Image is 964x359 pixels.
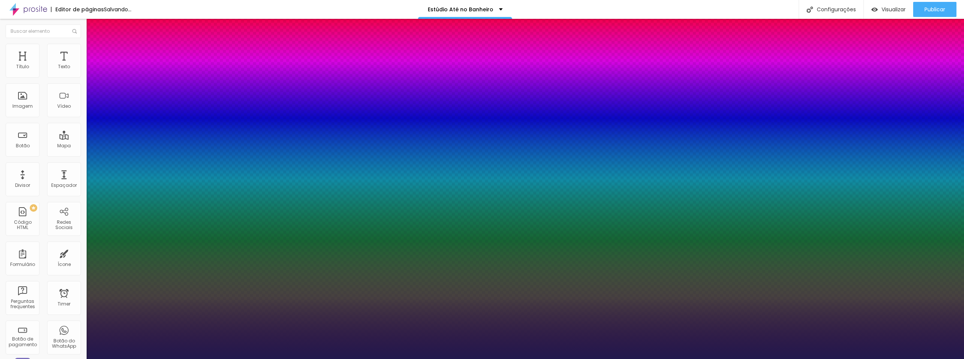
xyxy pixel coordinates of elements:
div: Imagem [12,104,33,109]
p: Estúdio Até no Banheiro [428,7,493,12]
img: Icone [72,29,77,34]
img: view-1.svg [871,6,878,13]
div: Código HTML [8,220,37,231]
input: Buscar elemento [6,24,81,38]
div: Editor de páginas [51,7,104,12]
div: Divisor [15,183,30,188]
div: Redes Sociais [49,220,79,231]
button: Visualizar [864,2,913,17]
span: Visualizar [882,6,906,12]
div: Botão de pagamento [8,336,37,347]
div: Perguntas frequentes [8,299,37,310]
div: Texto [58,64,70,69]
div: Botão do WhatsApp [49,338,79,349]
div: Salvando... [104,7,131,12]
span: Publicar [924,6,945,12]
button: Publicar [913,2,956,17]
div: Título [16,64,29,69]
div: Timer [58,301,70,307]
div: Espaçador [51,183,77,188]
div: Botão [16,143,30,148]
div: Ícone [58,262,71,267]
div: Mapa [57,143,71,148]
img: Icone [807,6,813,13]
div: Vídeo [57,104,71,109]
div: Formulário [10,262,35,267]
